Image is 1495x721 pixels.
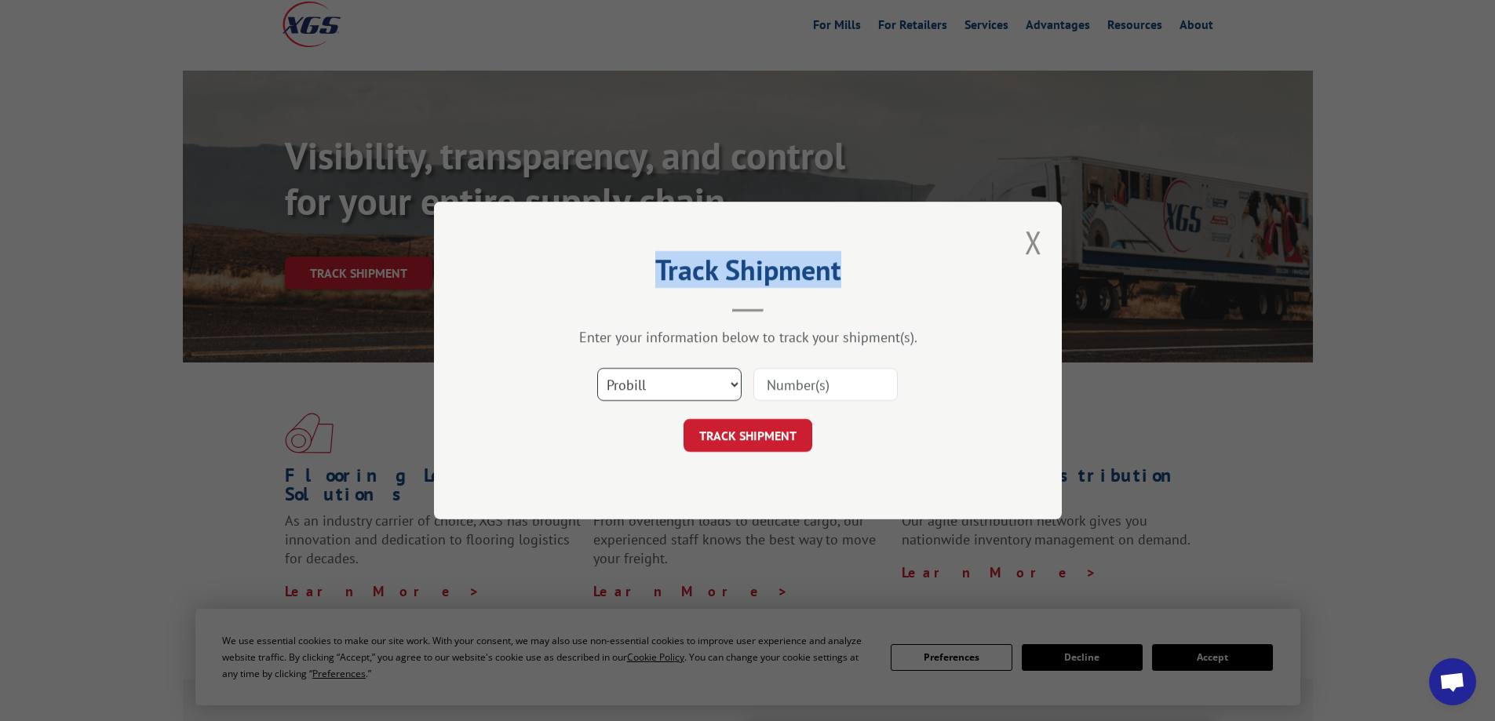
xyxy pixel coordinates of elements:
[684,419,812,452] button: TRACK SHIPMENT
[1429,658,1476,705] div: Open chat
[753,368,898,401] input: Number(s)
[1025,221,1042,263] button: Close modal
[512,328,983,346] div: Enter your information below to track your shipment(s).
[512,259,983,289] h2: Track Shipment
